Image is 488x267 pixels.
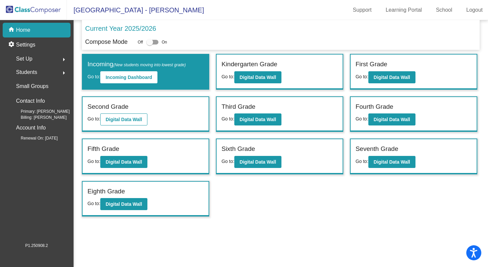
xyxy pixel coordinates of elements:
span: Renewal On: [DATE] [10,135,57,141]
mat-icon: home [8,26,16,34]
span: Billing: [PERSON_NAME] [10,114,67,120]
label: Seventh Grade [356,144,398,154]
span: Go to: [222,159,234,164]
b: Digital Data Wall [374,117,410,122]
b: Digital Data Wall [240,75,276,80]
b: Digital Data Wall [106,159,142,165]
span: Go to: [356,159,368,164]
p: Settings [16,41,35,49]
mat-icon: arrow_right [60,69,68,77]
span: Go to: [88,74,100,79]
span: Go to: [222,116,234,121]
span: Go to: [222,74,234,79]
label: Eighth Grade [88,187,125,196]
span: (New students moving into lowest grade) [113,63,186,67]
a: Logout [461,5,488,15]
a: School [431,5,458,15]
p: Home [16,26,30,34]
button: Digital Data Wall [100,113,147,125]
b: Digital Data Wall [106,117,142,122]
a: Learning Portal [380,5,428,15]
button: Digital Data Wall [234,71,281,83]
label: Fourth Grade [356,102,393,112]
mat-icon: settings [8,41,16,49]
span: Primary: [PERSON_NAME] [10,108,70,114]
label: Sixth Grade [222,144,255,154]
span: Go to: [356,74,368,79]
span: Go to: [88,201,100,206]
label: Second Grade [88,102,129,112]
p: Compose Mode [85,37,128,47]
button: Digital Data Wall [100,156,147,168]
b: Digital Data Wall [240,117,276,122]
label: First Grade [356,60,387,69]
a: Support [348,5,377,15]
span: Off [138,39,143,45]
p: Account Info [16,123,46,132]
span: On [162,39,167,45]
label: Fifth Grade [88,144,119,154]
p: Small Groups [16,82,48,91]
button: Incoming Dashboard [100,71,157,83]
span: Go to: [88,159,100,164]
button: Digital Data Wall [234,113,281,125]
button: Digital Data Wall [234,156,281,168]
b: Digital Data Wall [106,201,142,207]
mat-icon: arrow_right [60,56,68,64]
span: Go to: [356,116,368,121]
label: Third Grade [222,102,255,112]
p: Contact Info [16,96,45,106]
button: Digital Data Wall [368,71,415,83]
span: Set Up [16,54,32,64]
button: Digital Data Wall [368,156,415,168]
b: Digital Data Wall [374,159,410,165]
b: Digital Data Wall [374,75,410,80]
span: Go to: [88,116,100,121]
button: Digital Data Wall [100,198,147,210]
label: Incoming [88,60,186,69]
b: Incoming Dashboard [106,75,152,80]
b: Digital Data Wall [240,159,276,165]
label: Kindergarten Grade [222,60,277,69]
p: Current Year 2025/2026 [85,23,156,33]
span: [GEOGRAPHIC_DATA] - [PERSON_NAME] [67,5,204,15]
span: Students [16,68,37,77]
button: Digital Data Wall [368,113,415,125]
